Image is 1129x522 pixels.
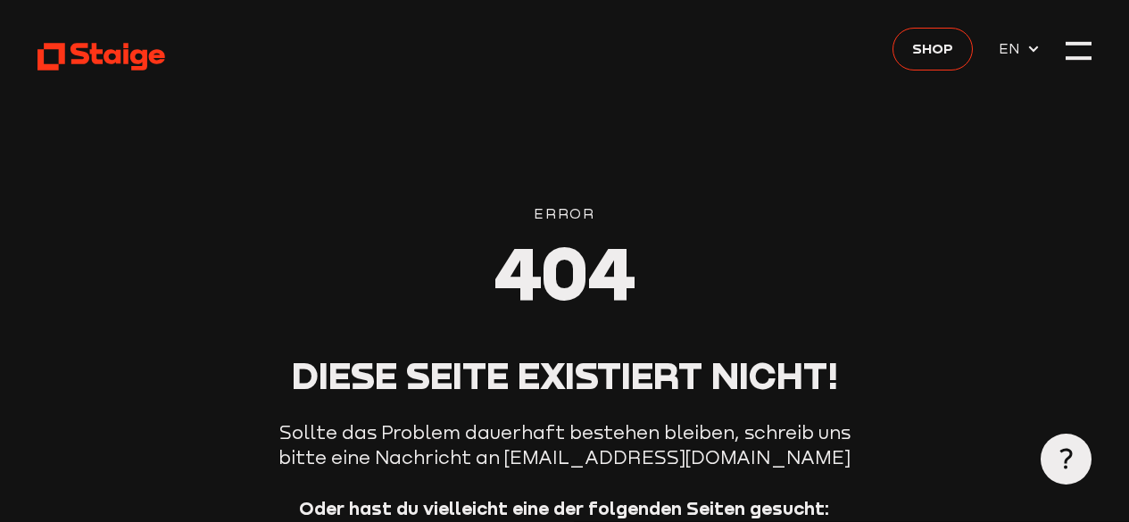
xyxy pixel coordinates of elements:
div: Error [37,203,1091,225]
span: Diese Seite existiert nicht! [292,353,838,397]
a: Shop [892,28,973,70]
p: Sollte das Problem dauerhaft bestehen bleiben, schreib uns bitte eine Nachricht an [EMAIL_ADDRESS... [275,420,855,471]
span: EN [999,37,1026,60]
span: Shop [912,37,953,60]
strong: Oder hast du vielleicht eine der folgenden Seiten gesucht: [299,497,830,519]
span: 404 [494,228,635,316]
